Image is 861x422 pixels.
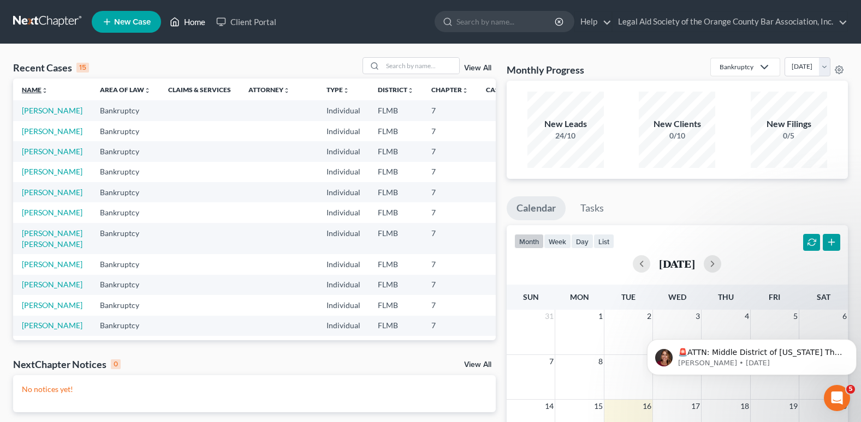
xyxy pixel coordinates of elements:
[369,182,423,202] td: FLMB
[240,336,318,356] td: [PERSON_NAME]
[91,182,159,202] td: Bankruptcy
[423,162,477,182] td: 7
[91,316,159,336] td: Bankruptcy
[642,400,652,413] span: 16
[646,310,652,323] span: 2
[523,292,539,302] span: Sun
[91,100,159,120] td: Bankruptcy
[423,295,477,315] td: 7
[423,223,477,254] td: 7
[423,121,477,141] td: 7
[369,121,423,141] td: FLMB
[100,86,151,94] a: Area of Lawunfold_more
[343,87,349,94] i: unfold_more
[423,141,477,161] td: 7
[659,258,695,269] h2: [DATE]
[22,260,82,269] a: [PERSON_NAME]
[597,310,604,323] span: 1
[318,316,369,336] td: Individual
[575,12,611,32] a: Help
[369,316,423,336] td: FLMB
[571,196,614,220] a: Tasks
[613,12,847,32] a: Legal Aid Society of the Orange County Bar Association, Inc.
[318,202,369,222] td: Individual
[597,355,604,368] span: 8
[369,275,423,295] td: FLMB
[22,208,82,217] a: [PERSON_NAME]
[318,295,369,315] td: Individual
[22,280,82,289] a: [PERSON_NAME]
[751,130,827,141] div: 0/5
[423,336,477,356] td: 7
[639,130,715,141] div: 0/10
[431,86,468,94] a: Chapterunfold_more
[527,118,604,130] div: New Leads
[22,228,82,249] a: [PERSON_NAME] [PERSON_NAME]
[423,275,477,295] td: 7
[144,87,151,94] i: unfold_more
[76,63,89,73] div: 15
[91,275,159,295] td: Bankruptcy
[369,141,423,161] td: FLMB
[464,361,491,369] a: View All
[718,292,734,302] span: Thu
[369,100,423,120] td: FLMB
[514,234,544,249] button: month
[527,130,604,141] div: 24/10
[318,162,369,182] td: Individual
[248,86,290,94] a: Attorneyunfold_more
[22,300,82,310] a: [PERSON_NAME]
[694,310,701,323] span: 3
[744,310,750,323] span: 4
[841,310,848,323] span: 6
[22,86,48,94] a: Nameunfold_more
[423,100,477,120] td: 7
[817,292,830,302] span: Sat
[318,336,369,356] td: Individual
[91,254,159,274] td: Bankruptcy
[369,295,423,315] td: FLMB
[456,11,556,32] input: Search by name...
[164,12,211,32] a: Home
[423,202,477,222] td: 7
[91,336,159,356] td: Bankruptcy
[571,234,593,249] button: day
[211,12,282,32] a: Client Portal
[91,121,159,141] td: Bankruptcy
[570,292,589,302] span: Mon
[91,295,159,315] td: Bankruptcy
[369,162,423,182] td: FLMB
[91,162,159,182] td: Bankruptcy
[824,385,850,411] iframe: Intercom live chat
[13,61,89,74] div: Recent Cases
[383,58,459,74] input: Search by name...
[91,202,159,222] td: Bankruptcy
[464,64,491,72] a: View All
[544,310,555,323] span: 31
[507,63,584,76] h3: Monthly Progress
[548,355,555,368] span: 7
[369,254,423,274] td: FLMB
[690,400,701,413] span: 17
[22,321,82,330] a: [PERSON_NAME]
[544,234,571,249] button: week
[507,196,566,220] a: Calendar
[326,86,349,94] a: Typeunfold_more
[41,87,48,94] i: unfold_more
[593,234,614,249] button: list
[369,336,423,356] td: FLMB
[91,141,159,161] td: Bankruptcy
[369,223,423,254] td: FLMB
[769,292,780,302] span: Fri
[283,87,290,94] i: unfold_more
[22,188,82,197] a: [PERSON_NAME]
[486,86,521,94] a: Case Nounfold_more
[788,400,799,413] span: 19
[643,316,861,393] iframe: Intercom notifications message
[22,106,82,115] a: [PERSON_NAME]
[111,359,121,369] div: 0
[318,141,369,161] td: Individual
